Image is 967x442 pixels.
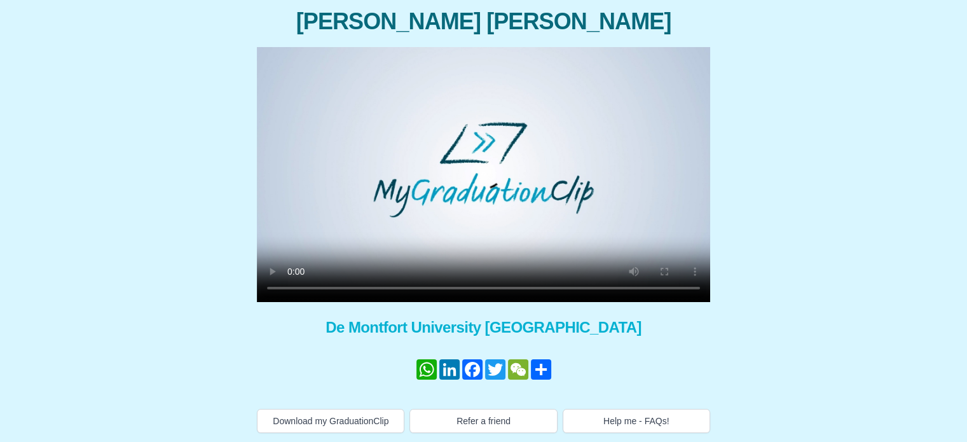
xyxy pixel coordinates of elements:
button: Refer a friend [409,409,557,433]
a: Facebook [461,359,484,380]
span: [PERSON_NAME] [PERSON_NAME] [257,9,710,34]
a: Share [530,359,552,380]
button: Download my GraduationClip [257,409,404,433]
a: WhatsApp [415,359,438,380]
span: De Montfort University [GEOGRAPHIC_DATA] [257,317,710,338]
a: WeChat [507,359,530,380]
a: LinkedIn [438,359,461,380]
button: Help me - FAQs! [563,409,710,433]
a: Twitter [484,359,507,380]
